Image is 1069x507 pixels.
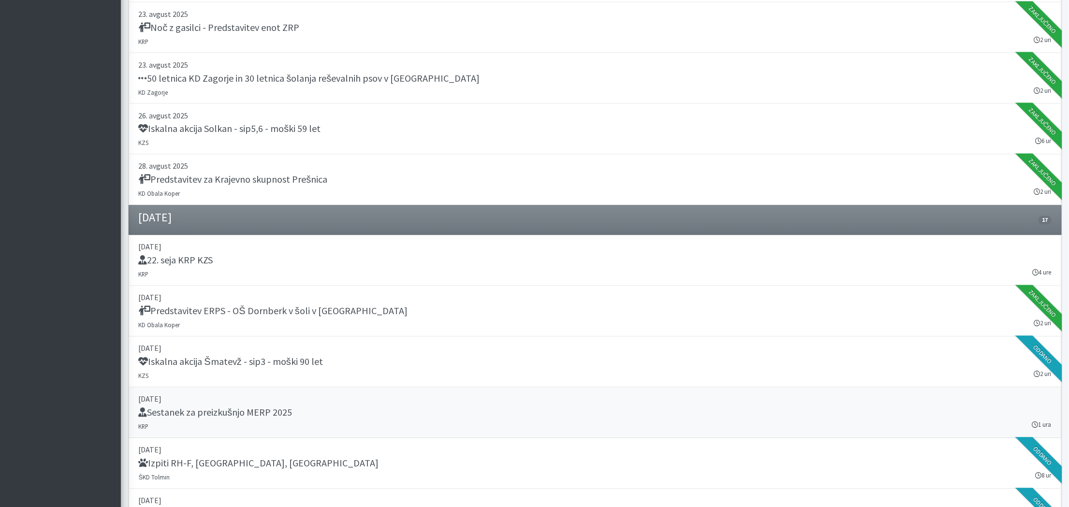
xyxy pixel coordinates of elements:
p: 23. avgust 2025 [139,59,1052,71]
small: KD Obala Koper [139,190,180,198]
small: 4 ure [1033,268,1052,277]
small: KRP [139,423,149,431]
span: 17 [1039,216,1051,225]
small: KD Zagorje [139,88,168,96]
h5: Sestanek za preizkušnjo MERP 2025 [139,407,293,419]
h5: Predstavitev za Krajevno skupnost Prešnica [139,174,328,186]
h5: Iskalna akcija Solkan - sip5,6 - moški 59 let [139,123,321,135]
a: 28. avgust 2025 Predstavitev za Krajevno skupnost Prešnica KD Obala Koper 2 uri Zaključeno [129,155,1062,205]
p: [DATE] [139,444,1052,456]
a: 26. avgust 2025 Iskalna akcija Solkan - sip5,6 - moški 59 let KZS 6 ur Zaključeno [129,104,1062,155]
h5: Predstavitev ERPS - OŠ Dornberk v šoli v [GEOGRAPHIC_DATA] [139,305,408,317]
a: [DATE] Izpiti RH-F, [GEOGRAPHIC_DATA], [GEOGRAPHIC_DATA] ŠKD Tolmin 8 ur Oddano [129,438,1062,489]
a: [DATE] Predstavitev ERPS - OŠ Dornberk v šoli v [GEOGRAPHIC_DATA] KD Obala Koper 2 uri Zaključeno [129,286,1062,337]
a: [DATE] 22. seja KRP KZS KRP 4 ure [129,235,1062,286]
p: 26. avgust 2025 [139,110,1052,121]
h5: 50 letnica KD Zagorje in 30 letnica šolanja reševalnih psov v [GEOGRAPHIC_DATA] [139,72,480,84]
p: [DATE] [139,292,1052,304]
a: [DATE] Sestanek za preizkušnjo MERP 2025 KRP 1 ura [129,388,1062,438]
p: 28. avgust 2025 [139,160,1052,172]
h5: Izpiti RH-F, [GEOGRAPHIC_DATA], [GEOGRAPHIC_DATA] [139,458,379,469]
a: [DATE] Iskalna akcija Šmatevž - sip3 - moški 90 let KZS 2 uri Oddano [129,337,1062,388]
h4: [DATE] [139,211,172,225]
small: 1 ura [1032,420,1052,430]
h5: 22. seja KRP KZS [139,255,213,266]
p: 23. avgust 2025 [139,8,1052,20]
small: KRP [139,271,149,278]
h5: Noč z gasilci - Predstavitev enot ZRP [139,22,300,33]
p: [DATE] [139,343,1052,354]
h5: Iskalna akcija Šmatevž - sip3 - moški 90 let [139,356,323,368]
p: [DATE] [139,393,1052,405]
a: 23. avgust 2025 Noč z gasilci - Predstavitev enot ZRP KRP 2 uri Zaključeno [129,2,1062,53]
p: [DATE] [139,495,1052,507]
small: ŠKD Tolmin [139,474,170,481]
small: KD Obala Koper [139,321,180,329]
small: KZS [139,372,149,380]
a: 23. avgust 2025 50 letnica KD Zagorje in 30 letnica šolanja reševalnih psov v [GEOGRAPHIC_DATA] K... [129,53,1062,104]
p: [DATE] [139,241,1052,253]
small: KZS [139,139,149,147]
small: KRP [139,38,149,45]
